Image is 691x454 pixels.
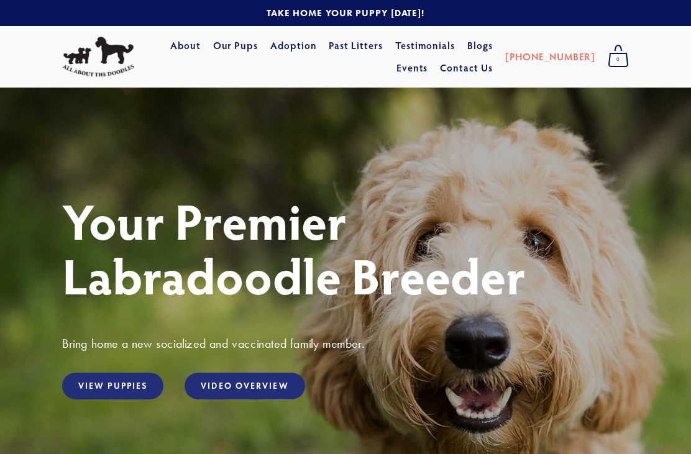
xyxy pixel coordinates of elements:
a: Events [396,57,428,79]
h1: Your Premier Labradoodle Breeder [62,193,629,302]
a: View Puppies [62,373,163,399]
a: [PHONE_NUMBER] [505,45,595,68]
a: Contact Us [440,57,493,79]
img: All About The Doodles [62,37,134,77]
a: 0 items in cart [602,41,635,72]
a: Testimonials [395,35,455,57]
a: Adoption [270,35,317,57]
h3: Bring home a new socialized and vaccinated family member. [62,335,629,352]
a: Video Overview [185,373,304,399]
a: About [170,35,201,57]
a: Blogs [467,35,493,57]
span: 0 [608,52,629,68]
a: Past Litters [329,39,383,52]
a: Our Pups [213,35,259,57]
